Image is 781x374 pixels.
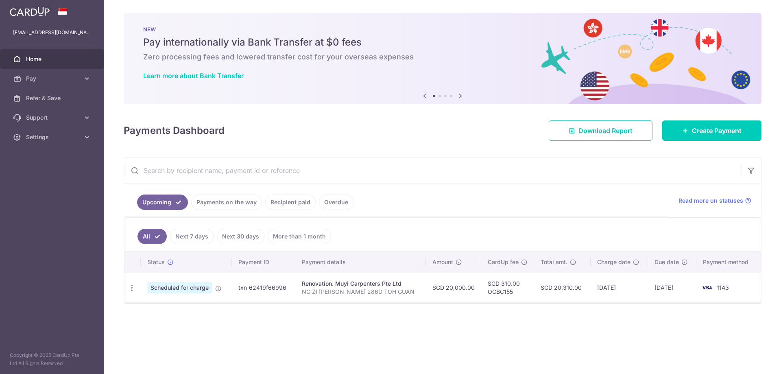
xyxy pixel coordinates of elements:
[654,258,679,266] span: Due date
[10,7,50,16] img: CardUp
[699,283,715,293] img: Bank Card
[481,273,534,302] td: SGD 310.00 OCBC155
[26,94,80,102] span: Refer & Save
[488,258,519,266] span: CardUp fee
[426,273,481,302] td: SGD 20,000.00
[191,195,262,210] a: Payments on the way
[26,133,80,141] span: Settings
[591,273,648,302] td: [DATE]
[124,157,742,184] input: Search by recipient name, payment id or reference
[302,288,420,296] p: NG ZI [PERSON_NAME] 286D TOH GUAN
[143,72,244,80] a: Learn more about Bank Transfer
[26,74,80,83] span: Pay
[124,123,225,138] h4: Payments Dashboard
[217,229,264,244] a: Next 30 days
[549,120,652,141] a: Download Report
[265,195,316,210] a: Recipient paid
[26,114,80,122] span: Support
[147,282,212,293] span: Scheduled for charge
[143,26,742,33] p: NEW
[137,229,167,244] a: All
[26,55,80,63] span: Home
[13,28,91,37] p: [EMAIL_ADDRESS][DOMAIN_NAME]
[137,195,188,210] a: Upcoming
[295,252,426,273] th: Payment details
[319,195,353,210] a: Overdue
[232,252,295,273] th: Payment ID
[541,258,567,266] span: Total amt.
[678,197,743,205] span: Read more on statuses
[534,273,590,302] td: SGD 20,310.00
[578,126,633,136] span: Download Report
[147,258,165,266] span: Status
[696,252,761,273] th: Payment method
[302,280,420,288] div: Renovation. Muyi Carpenters Pte Ltd
[662,120,761,141] a: Create Payment
[717,284,729,291] span: 1143
[432,258,453,266] span: Amount
[232,273,295,302] td: txn_62419f66996
[143,36,742,49] h5: Pay internationally via Bank Transfer at $0 fees
[124,13,761,104] img: Bank transfer banner
[597,258,630,266] span: Charge date
[678,197,751,205] a: Read more on statuses
[648,273,696,302] td: [DATE]
[170,229,214,244] a: Next 7 days
[692,126,742,136] span: Create Payment
[143,52,742,62] h6: Zero processing fees and lowered transfer cost for your overseas expenses
[268,229,331,244] a: More than 1 month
